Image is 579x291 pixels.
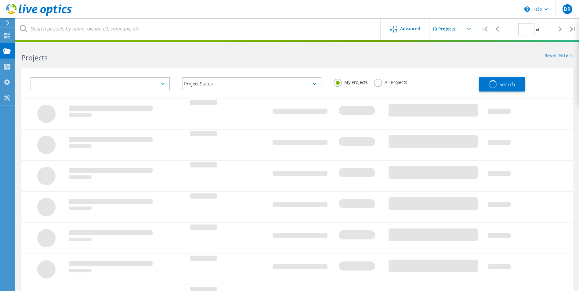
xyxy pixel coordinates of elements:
[536,27,539,32] span: of
[15,18,381,40] input: Search projects by name, owner, ID, company, etc
[564,7,570,12] span: DR
[545,53,573,59] a: Reset Filters
[21,53,48,63] b: Projects
[182,77,321,90] div: Project Status
[374,79,407,84] label: All Projects
[400,27,420,31] span: Advanced
[499,81,515,88] span: Search
[566,18,579,40] div: |
[478,18,491,40] div: |
[6,13,72,17] a: Live Optics Dashboard
[334,79,368,84] label: My Projects
[479,77,525,92] button: Search
[524,6,530,12] svg: \n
